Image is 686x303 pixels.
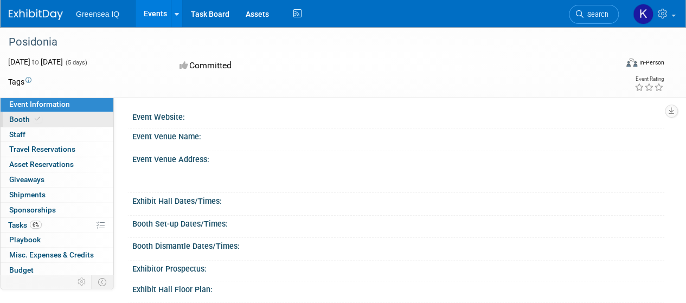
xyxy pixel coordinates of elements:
a: Budget [1,263,113,278]
span: (5 days) [65,59,87,66]
span: Asset Reservations [9,160,74,169]
div: Exhibit Hall Dates/Times: [132,193,664,207]
span: to [30,57,41,66]
span: Misc. Expenses & Credits [9,250,94,259]
a: Staff [1,127,113,142]
div: Posidonia [5,33,608,52]
div: Event Format [568,56,664,73]
td: Personalize Event Tab Strip [73,275,92,289]
span: Greensea IQ [76,10,119,18]
div: Event Venue Name: [132,128,664,142]
a: Tasks6% [1,218,113,233]
a: Giveaways [1,172,113,187]
a: Shipments [1,188,113,202]
img: Kirstin Collins [633,4,653,24]
a: Search [569,5,619,24]
span: Event Information [9,100,70,108]
div: Event Venue Address: [132,151,664,165]
a: Travel Reservations [1,142,113,157]
span: Staff [9,130,25,139]
span: Playbook [9,235,41,244]
span: 6% [30,221,42,229]
td: Toggle Event Tabs [92,275,114,289]
span: Travel Reservations [9,145,75,153]
i: Booth reservation complete [35,116,40,122]
img: ExhibitDay [9,9,63,20]
span: Budget [9,266,34,274]
div: Exhibit Hall Floor Plan: [132,281,664,295]
a: Asset Reservations [1,157,113,172]
a: Misc. Expenses & Credits [1,248,113,262]
a: Sponsorships [1,203,113,217]
div: Booth Set-up Dates/Times: [132,216,664,229]
span: Tasks [8,221,42,229]
span: Shipments [9,190,46,199]
td: Tags [8,76,31,87]
span: Search [584,10,608,18]
span: Sponsorships [9,205,56,214]
div: Committed [176,56,384,75]
span: Giveaways [9,175,44,184]
div: Booth Dismantle Dates/Times: [132,238,664,252]
a: Playbook [1,233,113,247]
div: Exhibitor Prospectus: [132,261,664,274]
img: Format-Inperson.png [626,58,637,67]
div: Event Website: [132,109,664,123]
a: Event Information [1,97,113,112]
div: Event Rating [634,76,664,82]
span: Booth [9,115,42,124]
span: [DATE] [DATE] [8,57,63,66]
div: In-Person [639,59,664,67]
a: Booth [1,112,113,127]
